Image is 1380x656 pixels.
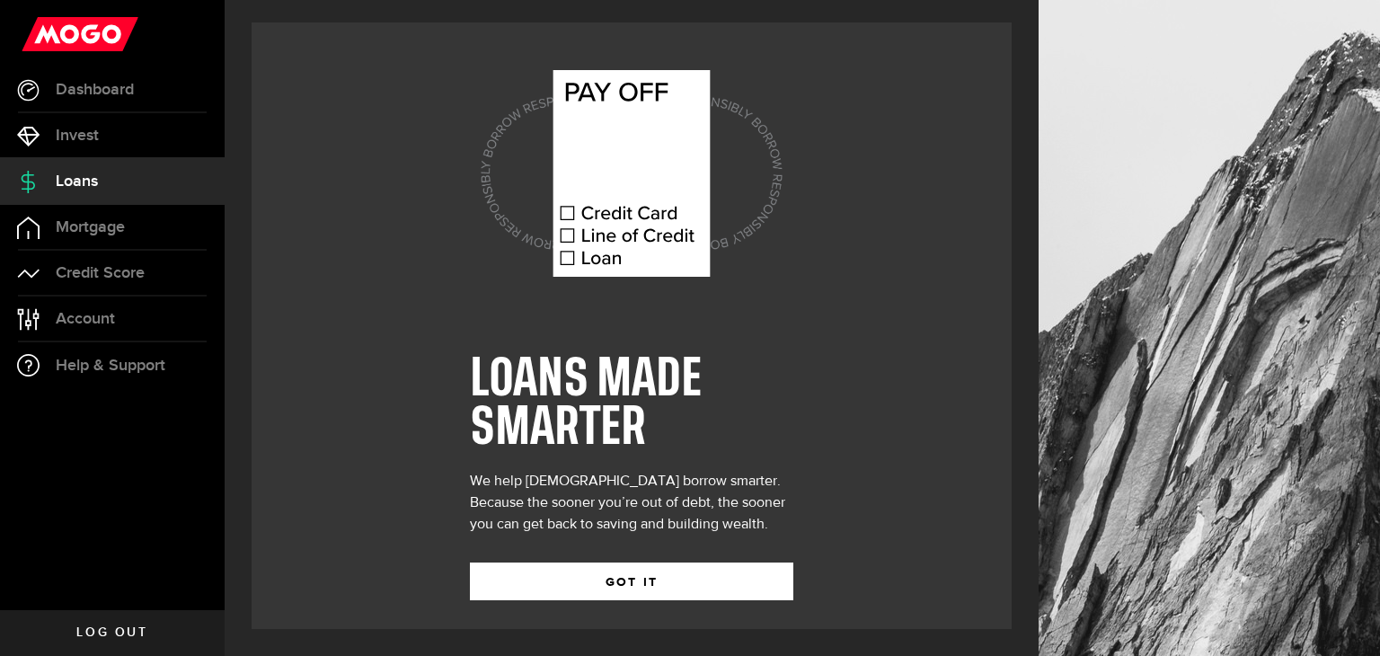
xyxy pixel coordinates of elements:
[56,219,125,235] span: Mortgage
[56,128,99,144] span: Invest
[470,471,793,536] div: We help [DEMOGRAPHIC_DATA] borrow smarter. Because the sooner you’re out of debt, the sooner you ...
[470,563,793,600] button: GOT IT
[76,626,147,639] span: Log out
[56,173,98,190] span: Loans
[56,311,115,327] span: Account
[470,356,793,453] h1: LOANS MADE SMARTER
[56,82,134,98] span: Dashboard
[56,265,145,281] span: Credit Score
[56,358,165,374] span: Help & Support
